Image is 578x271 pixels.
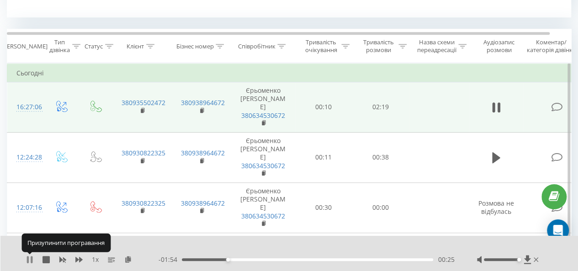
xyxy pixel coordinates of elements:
[49,38,70,54] div: Тип дзвінка
[303,38,339,54] div: Тривалість очікування
[92,255,99,264] span: 1 x
[295,82,352,133] td: 00:10
[226,258,230,261] div: Accessibility label
[122,199,165,207] a: 380930822325
[231,182,295,233] td: Єрьоменко [PERSON_NAME]
[181,149,225,157] a: 380938964672
[16,149,35,166] div: 12:24:28
[1,43,48,50] div: [PERSON_NAME]
[238,43,275,50] div: Співробітник
[478,199,514,216] span: Розмова не відбулась
[241,212,285,220] a: 380634530672
[176,43,213,50] div: Бізнес номер
[21,234,111,252] div: Призупинити програвання
[547,219,569,241] div: Open Intercom Messenger
[181,98,225,107] a: 380938964672
[231,82,295,133] td: Єрьоменко [PERSON_NAME]
[352,133,409,183] td: 00:38
[295,182,352,233] td: 00:30
[352,182,409,233] td: 00:00
[417,38,456,54] div: Назва схеми переадресації
[241,111,285,120] a: 380634530672
[360,38,396,54] div: Тривалість розмови
[477,38,521,54] div: Аудіозапис розмови
[525,38,578,54] div: Коментар/категорія дзвінка
[122,98,165,107] a: 380935502472
[352,82,409,133] td: 02:19
[159,255,182,264] span: - 01:54
[85,43,103,50] div: Статус
[438,255,454,264] span: 00:25
[181,199,225,207] a: 380938964672
[127,43,144,50] div: Клієнт
[295,133,352,183] td: 00:11
[231,133,295,183] td: Єрьоменко [PERSON_NAME]
[16,98,35,116] div: 16:27:06
[517,258,521,261] div: Accessibility label
[241,161,285,170] a: 380634530672
[16,199,35,217] div: 12:07:16
[122,149,165,157] a: 380930822325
